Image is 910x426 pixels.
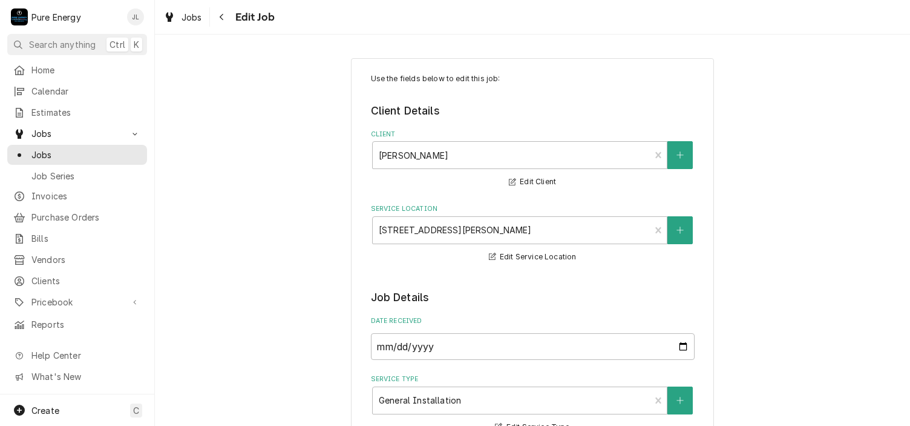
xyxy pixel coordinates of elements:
[371,316,695,326] label: Date Received
[7,367,147,387] a: Go to What's New
[29,38,96,51] span: Search anything
[31,370,140,383] span: What's New
[134,38,139,51] span: K
[667,216,693,244] button: Create New Location
[127,8,144,25] div: James Linnenkamp's Avatar
[7,145,147,165] a: Jobs
[31,232,141,245] span: Bills
[11,8,28,25] div: Pure Energy's Avatar
[31,127,123,140] span: Jobs
[31,170,141,182] span: Job Series
[31,211,141,224] span: Purchase Orders
[507,175,558,190] button: Edit Client
[232,9,275,25] span: Edit Job
[133,404,139,417] span: C
[371,103,695,119] legend: Client Details
[31,148,141,161] span: Jobs
[371,374,695,384] label: Service Type
[7,186,147,206] a: Invoices
[31,349,140,362] span: Help Center
[31,275,141,287] span: Clients
[7,102,147,122] a: Estimates
[31,190,141,202] span: Invoices
[7,81,147,101] a: Calendar
[667,387,693,414] button: Create New Service
[371,204,695,264] div: Service Location
[371,73,695,84] p: Use the fields below to edit this job:
[371,204,695,214] label: Service Location
[371,333,695,360] input: yyyy-mm-dd
[159,7,207,27] a: Jobs
[371,316,695,359] div: Date Received
[7,345,147,365] a: Go to Help Center
[31,318,141,331] span: Reports
[110,38,125,51] span: Ctrl
[487,250,578,265] button: Edit Service Location
[7,271,147,291] a: Clients
[676,226,684,235] svg: Create New Location
[7,166,147,186] a: Job Series
[676,396,684,405] svg: Create New Service
[212,7,232,27] button: Navigate back
[667,141,693,169] button: Create New Client
[182,11,202,24] span: Jobs
[31,106,141,119] span: Estimates
[31,296,123,308] span: Pricebook
[371,130,695,139] label: Client
[7,124,147,144] a: Go to Jobs
[7,292,147,312] a: Go to Pricebook
[7,250,147,270] a: Vendors
[7,34,147,55] button: Search anythingCtrlK
[31,64,141,76] span: Home
[7,315,147,334] a: Reports
[7,60,147,80] a: Home
[31,11,81,24] div: Pure Energy
[371,290,695,305] legend: Job Details
[31,253,141,266] span: Vendors
[676,151,684,159] svg: Create New Client
[7,228,147,248] a: Bills
[7,207,147,227] a: Purchase Orders
[31,85,141,98] span: Calendar
[11,8,28,25] div: P
[31,405,59,416] span: Create
[127,8,144,25] div: JL
[371,130,695,190] div: Client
